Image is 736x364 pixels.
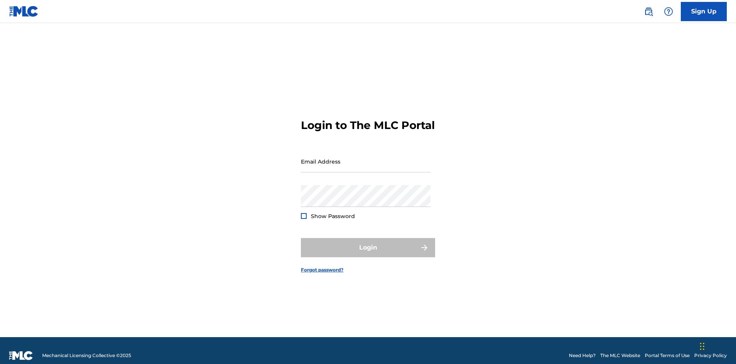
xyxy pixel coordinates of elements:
[644,7,653,16] img: search
[681,2,727,21] a: Sign Up
[664,7,673,16] img: help
[694,352,727,359] a: Privacy Policy
[311,213,355,220] span: Show Password
[600,352,640,359] a: The MLC Website
[9,6,39,17] img: MLC Logo
[301,119,435,132] h3: Login to The MLC Portal
[569,352,596,359] a: Need Help?
[9,351,33,360] img: logo
[661,4,676,19] div: Help
[645,352,690,359] a: Portal Terms of Use
[700,335,705,358] div: Drag
[301,266,343,273] a: Forgot password?
[698,327,736,364] iframe: Chat Widget
[641,4,656,19] a: Public Search
[42,352,131,359] span: Mechanical Licensing Collective © 2025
